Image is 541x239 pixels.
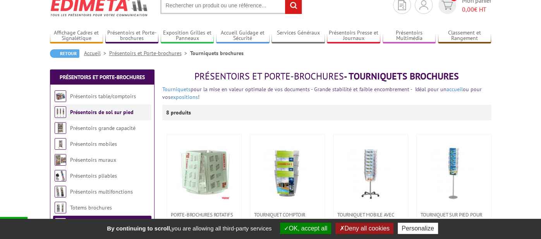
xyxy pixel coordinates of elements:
img: Tourniquet sur pied pour brochures 15 cases A4 Pied fixe [427,146,481,200]
a: Tourniquet comptoir rotatif pour brochures 9 cases A4 [250,212,325,229]
a: Accueil [84,50,109,57]
strong: By continuing to scroll, [107,225,172,232]
a: accueil [447,86,463,93]
a: Présentoirs table/comptoirs [70,93,136,100]
p: 8 produits [166,105,195,120]
span: Tourniquet mobile avec roulettes pour brochures 32 cases A4 [337,212,404,229]
span: € HT [462,5,491,14]
a: Retour [50,49,79,58]
span: 0,00 [462,5,474,13]
h1: - Tourniquets brochures [162,71,491,81]
img: Tourniquet mobile avec roulettes pour brochures 32 cases A4 [343,146,398,200]
a: Affichage Cadres et Signalétique [50,29,103,42]
a: Exposition Grilles et Panneaux [161,29,214,42]
a: Présentoirs et Porte-brochures [60,74,145,81]
a: Présentoirs grande capacité [70,125,136,132]
img: Présentoirs muraux [55,154,66,166]
a: Présentoirs Presse et Journaux [327,29,380,42]
img: Tourniquets brochures [55,218,66,229]
img: Présentoirs mobiles [55,138,66,150]
img: Présentoirs multifonctions [55,186,66,197]
button: Personalize (modal window) [398,223,438,234]
span: Tourniquet sur pied pour brochures 15 cases A4 Pied fixe [421,212,487,229]
a: Tourniquet mobile avec roulettes pour brochures 32 cases A4 [333,212,408,229]
a: expositions [170,94,198,100]
a: Présentoirs et Porte-brochures [105,29,159,42]
button: Deny all cookies [335,223,393,234]
a: Porte-Brochures Rotatifs Taymar® Multi-cases de table [167,212,241,229]
a: Présentoirs mobiles [70,140,117,147]
img: Totems brochures [55,202,66,213]
img: devis rapide [441,1,453,10]
span: you are allowing all third-party services [103,225,275,232]
img: Présentoirs grande capacité [55,122,66,134]
font: pour la mise en valeur optimale de vos documents - Grande stabilité et faible encombrement - Idéa... [162,86,482,100]
a: Présentoirs pliables [70,172,117,179]
a: Services Généraux [271,29,325,42]
a: Tourniquets [162,86,191,93]
a: Présentoirs muraux [70,156,116,163]
a: Présentoirs et Porte-brochures [109,50,190,57]
img: devis rapide [419,0,428,10]
img: devis rapide [398,0,406,10]
button: OK, accept all [280,223,331,234]
img: Présentoirs table/comptoirs [55,90,66,102]
img: Présentoirs de sol sur pied [55,106,66,118]
img: Porte-Brochures Rotatifs Taymar® Multi-cases de table [177,146,231,200]
img: Tourniquet comptoir rotatif pour brochures 9 cases A4 [260,146,314,200]
a: Tourniquet sur pied pour brochures 15 cases A4 Pied fixe [417,212,491,229]
a: Présentoirs de sol sur pied [70,109,134,116]
span: Porte-Brochures Rotatifs Taymar® Multi-cases de table [171,212,237,229]
span: Tourniquet comptoir rotatif pour brochures 9 cases A4 [254,212,321,229]
img: Présentoirs pliables [55,170,66,182]
li: Tourniquets brochures [190,49,244,57]
a: Totems brochures [70,204,112,211]
a: Présentoirs Multimédia [383,29,436,42]
a: Accueil Guidage et Sécurité [216,29,270,42]
span: Présentoirs et Porte-brochures [194,70,344,82]
a: Classement et Rangement [438,29,491,42]
a: Présentoirs multifonctions [70,188,133,195]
